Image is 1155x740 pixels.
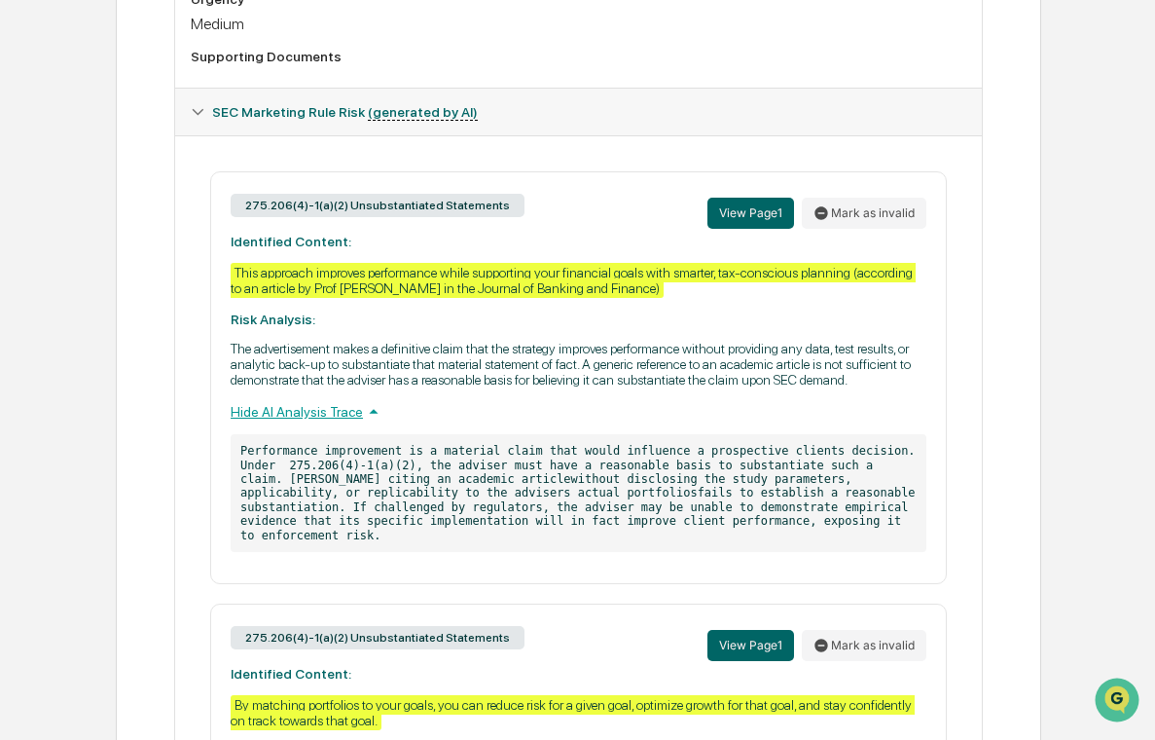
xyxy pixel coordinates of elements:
[172,317,212,333] span: [DATE]
[39,435,123,455] span: Data Lookup
[19,216,130,232] div: Past conversations
[19,149,54,184] img: 1746055101610-c473b297-6a78-478c-a979-82029cc54cd1
[194,483,235,498] span: Pylon
[12,427,130,462] a: 🔎Data Lookup
[19,400,35,416] div: 🖐️
[161,398,241,418] span: Attestations
[331,155,354,178] button: Start new chat
[231,695,915,730] div: By matching portfolios to your goals, you can reduce risk for a given goal, optimize growth for t...
[802,630,926,661] button: Mark as invalid
[137,482,235,498] a: Powered byPylon
[231,234,351,249] strong: Identified Content:
[19,41,354,72] p: How can we help?
[133,390,249,425] a: 🗄️Attestations
[231,312,315,327] strong: Risk Analysis:
[231,626,524,649] div: 275.206(4)-1(a)(2) Unsubstantiated Statements
[707,198,794,229] button: View Page1
[12,390,133,425] a: 🖐️Preclearance
[231,263,916,298] div: This approach improves performance while supporting your financial goals with smarter, tax-consci...
[302,212,354,236] button: See all
[707,630,794,661] button: View Page1
[88,168,268,184] div: We're available if you need us!
[19,437,35,453] div: 🔎
[231,666,351,682] strong: Identified Content:
[60,317,158,333] span: [PERSON_NAME]
[231,194,524,217] div: 275.206(4)-1(a)(2) Unsubstantiated Statements
[162,265,168,280] span: •
[231,401,926,423] div: Hide AI Analysis Trace
[212,104,478,120] span: SEC Marketing Rule Risk
[191,49,966,64] div: Supporting Documents
[172,265,212,280] span: [DATE]
[175,89,982,135] div: SEC Marketing Rule Risk (generated by AI)
[39,398,126,418] span: Preclearance
[19,299,51,330] img: Cece Ferraez
[191,15,966,33] div: Medium
[802,198,926,229] button: Mark as invalid
[88,149,319,168] div: Start new chat
[231,434,926,552] p: Performance improvement is a material claim that would influence a prospective clients decision. ...
[19,246,51,277] img: Cece Ferraez
[141,400,157,416] div: 🗄️
[162,317,168,333] span: •
[1093,676,1145,728] iframe: Open customer support
[368,104,478,121] u: (generated by AI)
[231,341,926,388] p: The advertisement makes a definitive claim that the strategy improves performance without providi...
[60,265,158,280] span: [PERSON_NAME]
[41,149,76,184] img: 1751574470498-79e402a7-3db9-40a0-906f-966fe37d0ed6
